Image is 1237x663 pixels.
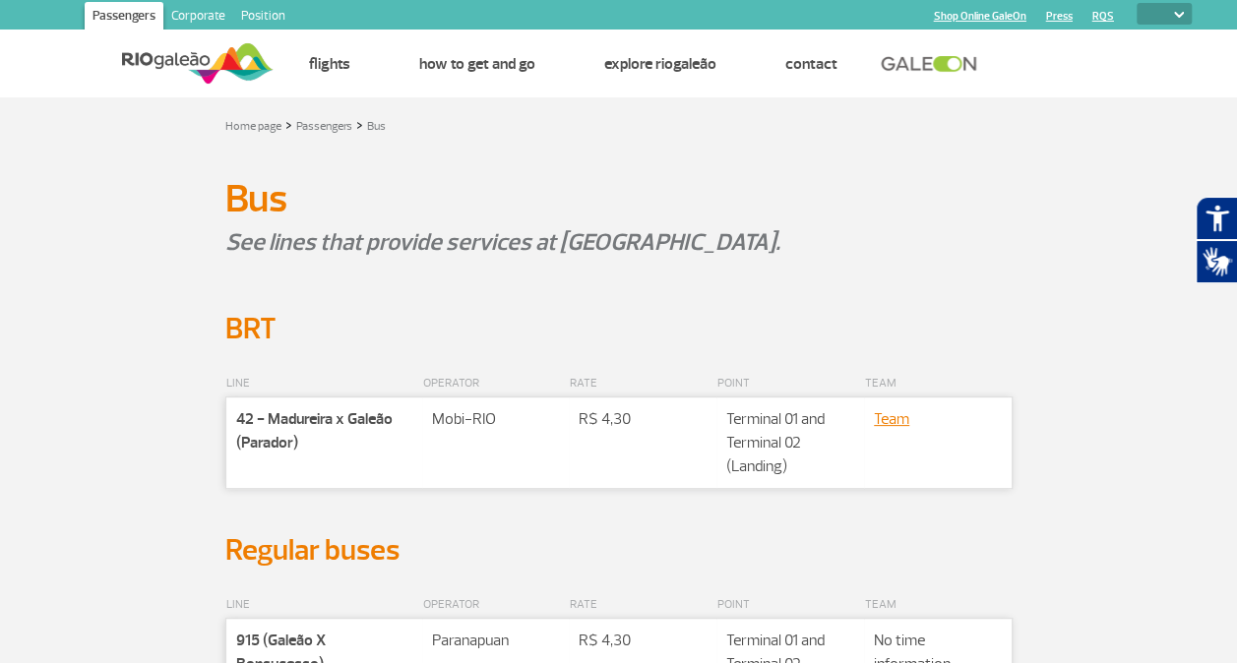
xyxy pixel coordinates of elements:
[233,2,293,33] a: Position
[423,372,568,395] p: OPERATOR
[285,113,292,136] a: >
[225,311,1013,347] h2: BRT
[874,409,909,429] a: Team
[432,407,559,431] p: Mobi-RIO
[1196,197,1237,240] button: Open assistive resources.
[418,54,534,74] a: How to get and go
[226,372,421,395] p: LINE
[1046,10,1073,23] a: Press
[367,119,386,134] a: Bus
[226,593,421,617] p: LINE
[1196,240,1237,283] button: Open sign language translator.
[85,2,163,33] a: Passengers
[569,592,716,619] th: RATE
[225,182,1013,215] h1: Bus
[356,113,363,136] a: >
[423,593,568,617] p: OPERATOR
[432,629,559,652] p: Paranapuan
[603,54,715,74] a: Explore RIOgaleão
[225,532,1013,569] h2: Regular buses
[716,592,864,619] th: POINT
[225,119,281,134] a: Home page
[236,409,393,452] strong: 42 - Madureira x Galeão (Parador)
[570,372,715,395] p: RATE
[163,2,233,33] a: Corporate
[716,371,864,397] th: POINT
[579,629,707,652] p: R$ 4,30
[1196,197,1237,283] div: Hand Talk accessibility plugin.
[1092,10,1114,23] a: RQS
[934,10,1026,23] a: Shop Online GaleOn
[308,54,349,74] a: Flights
[296,119,352,134] a: Passengers
[784,54,836,74] a: Contact
[726,409,825,476] font: Terminal 01 and Terminal 02 (Landing)
[225,225,1013,259] p: See lines that provide services at [GEOGRAPHIC_DATA].
[865,593,1011,617] p: TEAM
[579,407,707,431] p: R$ 4,30
[865,372,1011,395] p: TEAM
